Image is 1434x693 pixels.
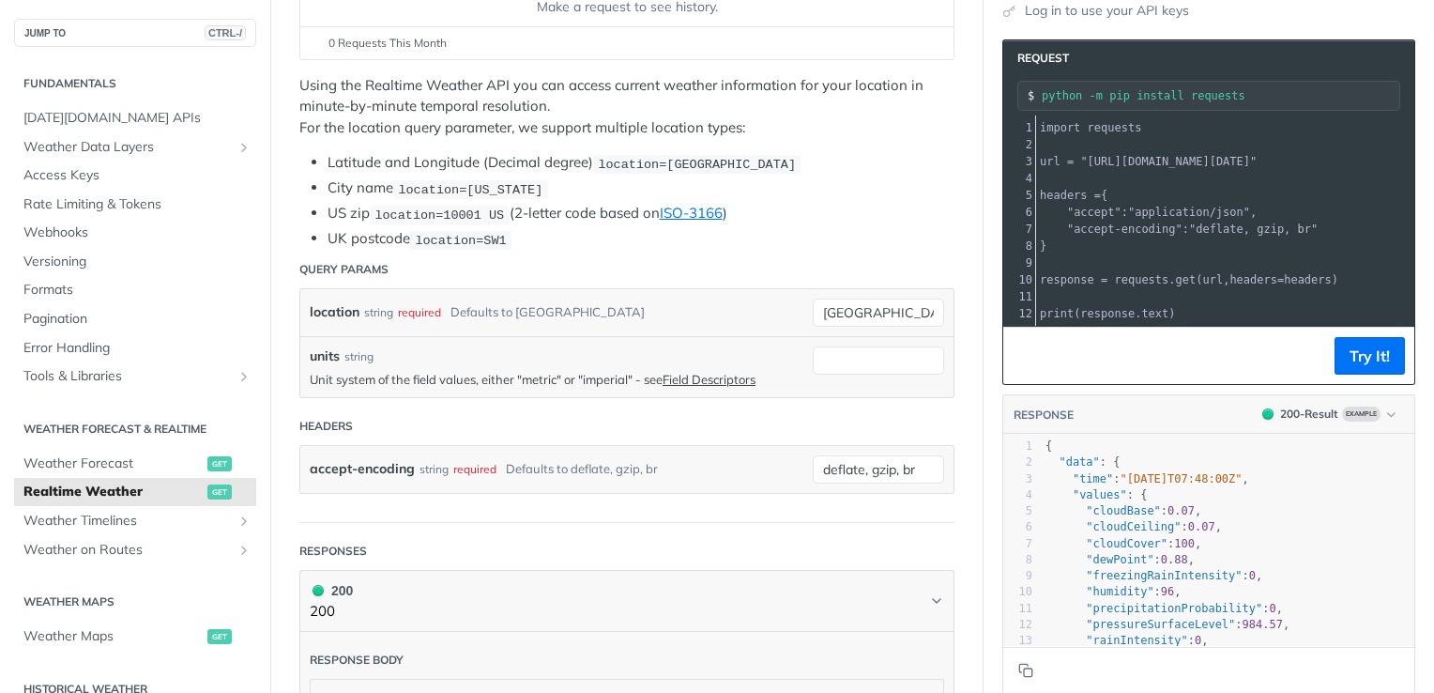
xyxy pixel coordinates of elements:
span: Weather on Routes [23,541,232,560]
div: Query Params [299,261,389,278]
div: 3 [1003,471,1032,487]
h2: Weather Maps [14,593,256,610]
span: location=[US_STATE] [398,182,542,196]
span: location=SW1 [415,233,506,247]
div: 6 [1003,519,1032,535]
button: Try It! [1335,337,1405,375]
a: Weather TimelinesShow subpages for Weather Timelines [14,507,256,535]
span: Tools & Libraries [23,367,232,386]
span: "rainIntensity" [1086,634,1187,647]
span: response [1080,307,1135,320]
div: 5 [1003,503,1032,519]
span: Weather Maps [23,627,203,646]
span: : , [1045,553,1195,566]
li: UK postcode [328,228,954,250]
span: { [1040,189,1107,202]
span: Realtime Weather [23,483,203,501]
span: 200 [313,585,324,596]
button: Show subpages for Weather Data Layers [236,140,252,155]
div: Headers [299,418,353,435]
a: Tools & LibrariesShow subpages for Tools & Libraries [14,362,256,391]
div: 7 [1003,536,1032,552]
span: "cloudCeiling" [1086,520,1181,533]
span: Error Handling [23,339,252,358]
span: : [1040,223,1318,236]
span: 0 [1249,569,1256,582]
div: string [364,299,393,326]
span: Weather Data Layers [23,138,232,157]
div: 11 [1003,601,1032,617]
span: response [1040,273,1094,286]
div: 4 [1003,487,1032,503]
span: : , [1045,569,1262,582]
span: url [1040,155,1060,168]
div: required [453,455,496,483]
span: : , [1045,618,1289,631]
span: url [1202,273,1223,286]
a: Weather Forecastget [14,450,256,478]
div: 10 [1003,584,1032,600]
span: location=[GEOGRAPHIC_DATA] [598,157,796,171]
span: get [1176,273,1197,286]
li: US zip (2-letter code based on ) [328,203,954,224]
span: "[URL][DOMAIN_NAME][DATE]" [1080,155,1257,168]
div: 9 [1003,254,1035,271]
div: 11 [1003,288,1035,305]
span: 100 [1174,537,1195,550]
a: Pagination [14,305,256,333]
button: Copy to clipboard [1013,656,1039,685]
span: headers [1040,189,1088,202]
label: location [310,299,359,326]
a: Webhooks [14,219,256,247]
li: Latitude and Longitude (Decimal degree) [328,152,954,174]
span: 0.07 [1167,504,1195,517]
span: "accept-encoding" [1067,223,1182,236]
div: 2 [1003,136,1035,153]
span: : , [1045,520,1222,533]
span: location=10001 US [374,208,504,222]
button: RESPONSE [1013,406,1075,424]
h2: Weather Forecast & realtime [14,421,256,438]
div: string [344,348,374,365]
div: 8 [1003,238,1035,254]
span: Webhooks [23,223,252,242]
div: 8 [1003,552,1032,568]
p: Using the Realtime Weather API you can access current weather information for your location in mi... [299,75,954,139]
span: CTRL-/ [205,25,246,40]
div: Response body [310,652,404,669]
span: "cloudBase" [1086,504,1160,517]
p: Unit system of the field values, either "metric" or "imperial" - see [310,371,803,388]
div: 3 [1003,153,1035,170]
span: 200 [1262,408,1274,420]
span: "deflate, gzip, br" [1189,223,1318,236]
span: 0 [1269,602,1275,615]
a: ISO-3166 [660,204,723,222]
div: string [420,455,449,483]
span: Request [1008,50,1069,67]
span: : , [1045,504,1201,517]
span: text [1141,307,1168,320]
span: "time" [1073,472,1113,485]
span: 0.88 [1161,553,1188,566]
span: "humidity" [1086,585,1153,598]
span: Example [1342,407,1381,422]
span: Pagination [23,310,252,329]
span: : , [1045,602,1283,615]
a: Realtime Weatherget [14,478,256,506]
div: 12 [1003,305,1035,322]
button: Show subpages for Weather Timelines [236,514,252,529]
span: : , [1045,537,1201,550]
span: "precipitationProbability" [1086,602,1262,615]
span: = [1067,155,1074,168]
div: 7 [1003,221,1035,238]
p: 200 [310,601,353,623]
input: Request instructions [1042,89,1399,102]
span: Rate Limiting & Tokens [23,195,252,214]
span: get [207,629,232,644]
div: Defaults to deflate, gzip, br [506,455,658,483]
a: [DATE][DOMAIN_NAME] APIs [14,104,256,132]
div: Defaults to [GEOGRAPHIC_DATA] [450,299,645,326]
a: Access Keys [14,162,256,190]
span: requests [1115,273,1169,286]
div: 1 [1003,119,1035,136]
